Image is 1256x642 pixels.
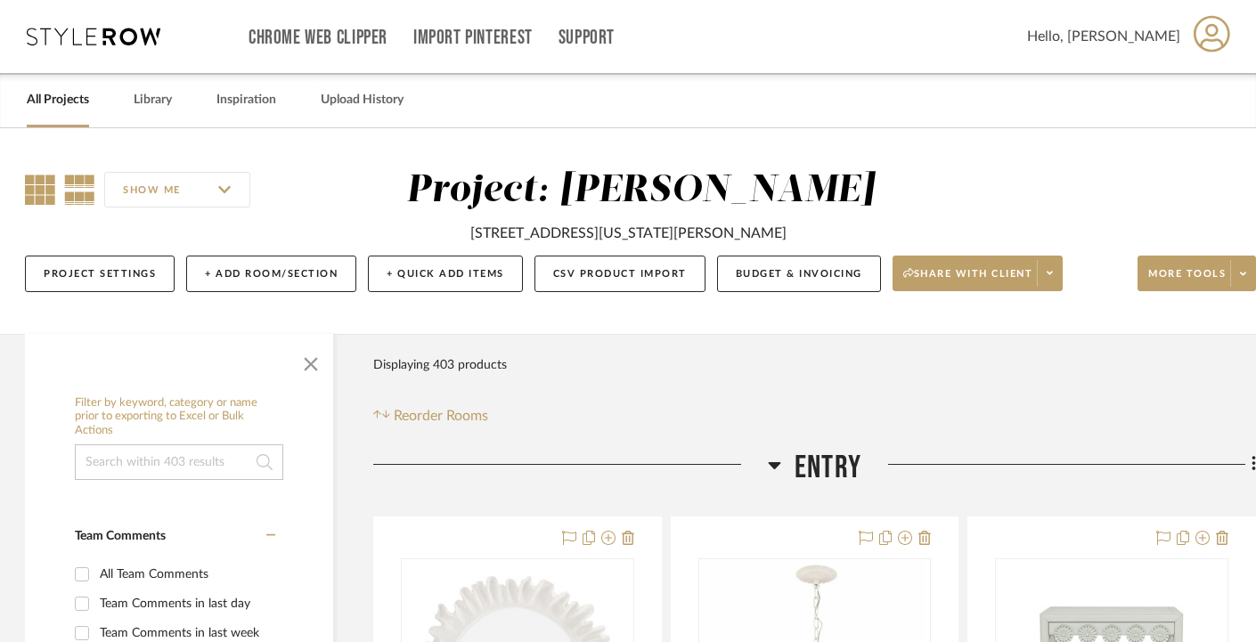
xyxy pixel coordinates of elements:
[293,343,329,378] button: Close
[1027,26,1180,47] span: Hello, [PERSON_NAME]
[27,88,89,112] a: All Projects
[795,449,861,487] span: Entry
[25,256,175,292] button: Project Settings
[75,396,283,438] h6: Filter by keyword, category or name prior to exporting to Excel or Bulk Actions
[75,530,166,542] span: Team Comments
[893,256,1064,291] button: Share with client
[394,405,488,427] span: Reorder Rooms
[903,267,1033,294] span: Share with client
[534,256,705,292] button: CSV Product Import
[75,444,283,480] input: Search within 403 results
[406,172,875,209] div: Project: [PERSON_NAME]
[134,88,172,112] a: Library
[368,256,523,292] button: + Quick Add Items
[413,30,533,45] a: Import Pinterest
[321,88,404,112] a: Upload History
[216,88,276,112] a: Inspiration
[100,589,271,618] div: Team Comments in last day
[559,30,615,45] a: Support
[186,256,356,292] button: + Add Room/Section
[470,223,787,244] div: [STREET_ADDRESS][US_STATE][PERSON_NAME]
[717,256,881,292] button: Budget & Invoicing
[373,405,488,427] button: Reorder Rooms
[249,30,387,45] a: Chrome Web Clipper
[1138,256,1256,291] button: More tools
[373,347,507,383] div: Displaying 403 products
[100,560,271,589] div: All Team Comments
[1148,267,1226,294] span: More tools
